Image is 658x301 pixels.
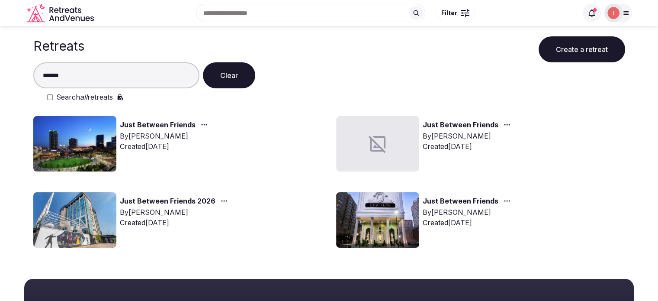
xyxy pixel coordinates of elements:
[120,196,215,207] a: Just Between Friends 2026
[33,116,116,172] img: Top retreat image for the retreat: Just Between Friends
[26,3,96,23] a: Visit the homepage
[120,120,196,131] a: Just Between Friends
[33,38,84,54] h1: Retreats
[423,207,514,217] div: By [PERSON_NAME]
[607,7,619,19] img: Joanna Asiukiewicz
[539,36,625,62] button: Create a retreat
[33,192,116,248] img: Top retreat image for the retreat: Just Between Friends 2026
[26,3,96,23] svg: Retreats and Venues company logo
[423,131,514,141] div: By [PERSON_NAME]
[120,217,231,228] div: Created [DATE]
[423,120,498,131] a: Just Between Friends
[423,217,514,228] div: Created [DATE]
[203,62,255,88] button: Clear
[80,93,87,101] em: all
[436,5,475,21] button: Filter
[441,9,457,17] span: Filter
[423,141,514,152] div: Created [DATE]
[120,207,231,217] div: By [PERSON_NAME]
[336,192,419,248] img: Top retreat image for the retreat: Just Between Friends
[120,141,211,152] div: Created [DATE]
[423,196,498,207] a: Just Between Friends
[56,92,113,102] label: Search retreats
[120,131,211,141] div: By [PERSON_NAME]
